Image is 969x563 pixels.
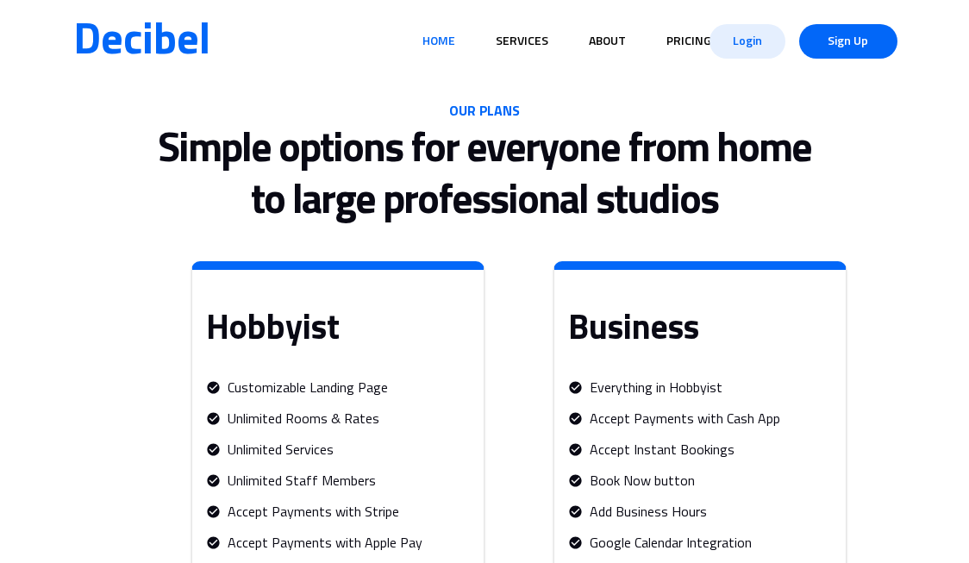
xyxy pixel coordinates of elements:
a: Home [416,25,462,58]
p: Everything in Hobbyist [590,378,722,399]
a: Login [703,17,792,66]
p: Accept Payments with Stripe [228,502,399,523]
a: Login [710,24,785,59]
p: Unlimited Rooms & Rates [228,409,379,430]
p: Hobbyist [206,308,470,352]
p: Simple options for everyone from home to large professional studios [148,123,822,227]
a: Services [489,25,555,58]
p: Business [568,308,832,352]
p: Google Calendar Integration [590,533,752,554]
p: Add Business Hours [590,502,707,523]
a: Decibel [73,21,210,62]
p: Accept Payments with Cash App [590,409,780,430]
a: Sign Up [792,17,904,66]
p: Unlimited Staff Members [228,471,376,492]
p: Customizable Landing Page [228,378,388,399]
a: Sign Up [799,24,897,59]
p: Accept Payments with Apple Pay [228,533,422,554]
a: About [582,25,633,58]
p: OUR PLANS [148,99,822,123]
span: Login [723,24,772,59]
a: Pricing [660,25,718,58]
p: Unlimited Services [228,440,334,461]
p: Book Now button [590,471,695,492]
p: Accept Instant Bookings [590,440,735,461]
span: Sign Up [813,24,884,59]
